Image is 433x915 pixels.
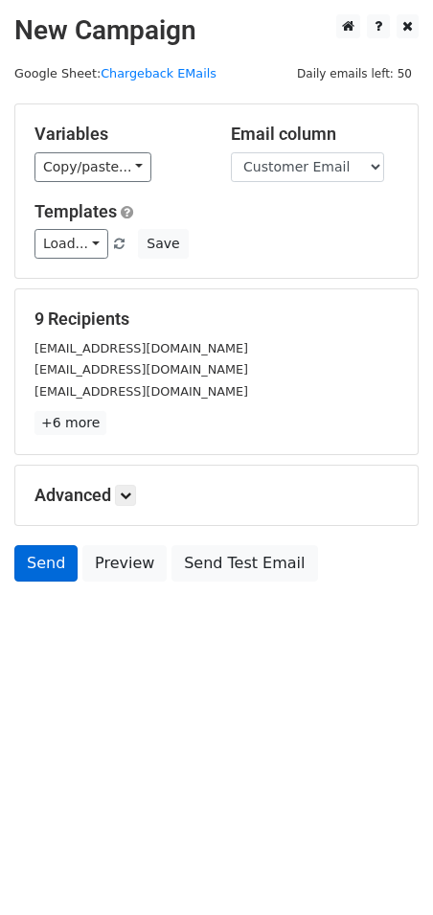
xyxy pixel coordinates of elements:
[337,823,433,915] iframe: Chat Widget
[34,152,151,182] a: Copy/paste...
[34,362,248,377] small: [EMAIL_ADDRESS][DOMAIN_NAME]
[82,545,167,582] a: Preview
[34,309,399,330] h5: 9 Recipients
[34,341,248,355] small: [EMAIL_ADDRESS][DOMAIN_NAME]
[34,411,106,435] a: +6 more
[290,66,419,80] a: Daily emails left: 50
[231,124,399,145] h5: Email column
[14,14,419,47] h2: New Campaign
[34,229,108,259] a: Load...
[171,545,317,582] a: Send Test Email
[34,124,202,145] h5: Variables
[14,66,216,80] small: Google Sheet:
[101,66,216,80] a: Chargeback EMails
[34,384,248,399] small: [EMAIL_ADDRESS][DOMAIN_NAME]
[14,545,78,582] a: Send
[138,229,188,259] button: Save
[290,63,419,84] span: Daily emails left: 50
[34,485,399,506] h5: Advanced
[34,201,117,221] a: Templates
